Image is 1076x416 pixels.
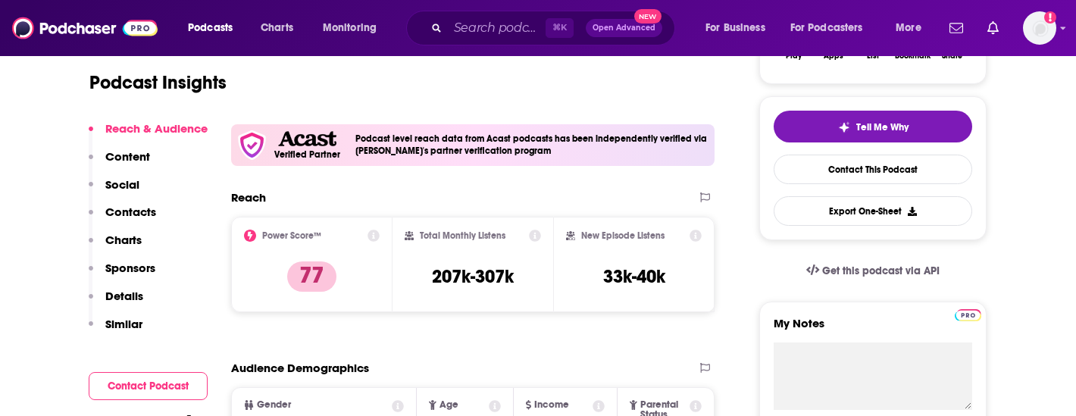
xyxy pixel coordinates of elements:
p: 77 [287,261,336,292]
svg: Add a profile image [1044,11,1056,23]
button: Details [89,289,143,317]
h2: Audience Demographics [231,361,369,375]
button: open menu [885,16,940,40]
p: Charts [105,233,142,247]
input: Search podcasts, credits, & more... [448,16,546,40]
a: Contact This Podcast [774,155,972,184]
span: Get this podcast via API [822,264,940,277]
p: Content [105,149,150,164]
p: Reach & Audience [105,121,208,136]
span: Monitoring [323,17,377,39]
span: For Podcasters [790,17,863,39]
span: New [634,9,662,23]
h2: Total Monthly Listens [420,230,505,241]
button: open menu [312,16,396,40]
img: Podchaser - Follow, Share and Rate Podcasts [12,14,158,42]
a: Get this podcast via API [794,252,952,289]
button: Sponsors [89,261,155,289]
p: Sponsors [105,261,155,275]
a: Show notifications dropdown [981,15,1005,41]
h5: Verified Partner [274,150,340,159]
h2: Reach [231,190,266,205]
a: Show notifications dropdown [943,15,969,41]
button: Export One-Sheet [774,196,972,226]
button: Content [89,149,150,177]
button: Social [89,177,139,205]
span: Income [534,400,569,410]
h1: Podcast Insights [89,71,227,94]
button: tell me why sparkleTell Me Why [774,111,972,142]
p: Contacts [105,205,156,219]
button: Contact Podcast [89,372,208,400]
span: Podcasts [188,17,233,39]
div: Share [942,52,962,61]
a: Pro website [955,307,981,321]
span: Tell Me Why [856,121,909,133]
img: tell me why sparkle [838,121,850,133]
h4: Podcast level reach data from Acast podcasts has been independently verified via [PERSON_NAME]'s ... [355,133,708,156]
h2: New Episode Listens [581,230,665,241]
span: Open Advanced [593,24,655,32]
div: Search podcasts, credits, & more... [421,11,690,45]
button: Show profile menu [1023,11,1056,45]
button: open menu [177,16,252,40]
img: Acast [278,131,336,147]
p: Similar [105,317,142,331]
img: User Profile [1023,11,1056,45]
button: Open AdvancedNew [586,19,662,37]
span: More [896,17,921,39]
div: Play [786,52,802,61]
span: For Business [705,17,765,39]
button: open menu [780,16,885,40]
div: List [867,52,879,61]
span: ⌘ K [546,18,574,38]
button: Contacts [89,205,156,233]
div: Bookmark [895,52,931,61]
label: My Notes [774,316,972,342]
span: Charts [261,17,293,39]
p: Social [105,177,139,192]
span: Age [439,400,458,410]
span: Logged in as kkade [1023,11,1056,45]
h3: 207k-307k [432,265,514,288]
div: Apps [824,52,843,61]
p: Details [105,289,143,303]
h2: Power Score™ [262,230,321,241]
button: Similar [89,317,142,345]
span: Gender [257,400,291,410]
img: verfied icon [237,130,267,160]
img: Podchaser Pro [955,309,981,321]
button: open menu [695,16,784,40]
h3: 33k-40k [603,265,665,288]
button: Reach & Audience [89,121,208,149]
button: Charts [89,233,142,261]
a: Charts [251,16,302,40]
